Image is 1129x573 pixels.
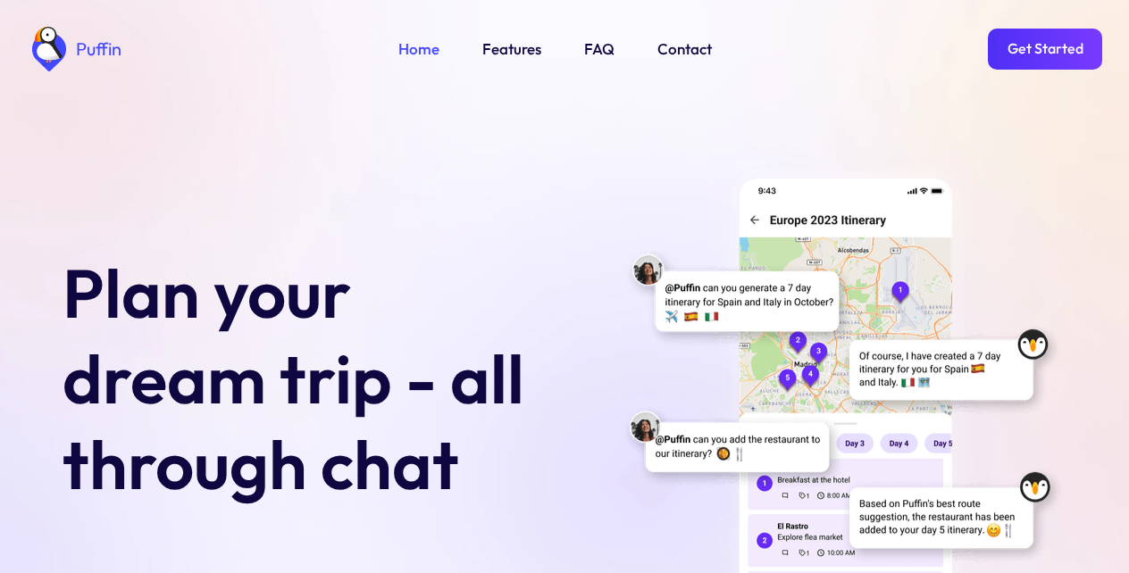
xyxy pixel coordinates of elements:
a: FAQ [584,37,615,61]
a: home [27,27,121,71]
div: Puffin [71,40,121,58]
a: Home [398,37,439,61]
a: Contact [657,37,712,61]
h1: Plan your dream trip - all through chat [63,250,554,507]
a: Get Started [988,29,1102,70]
a: Features [482,37,541,61]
